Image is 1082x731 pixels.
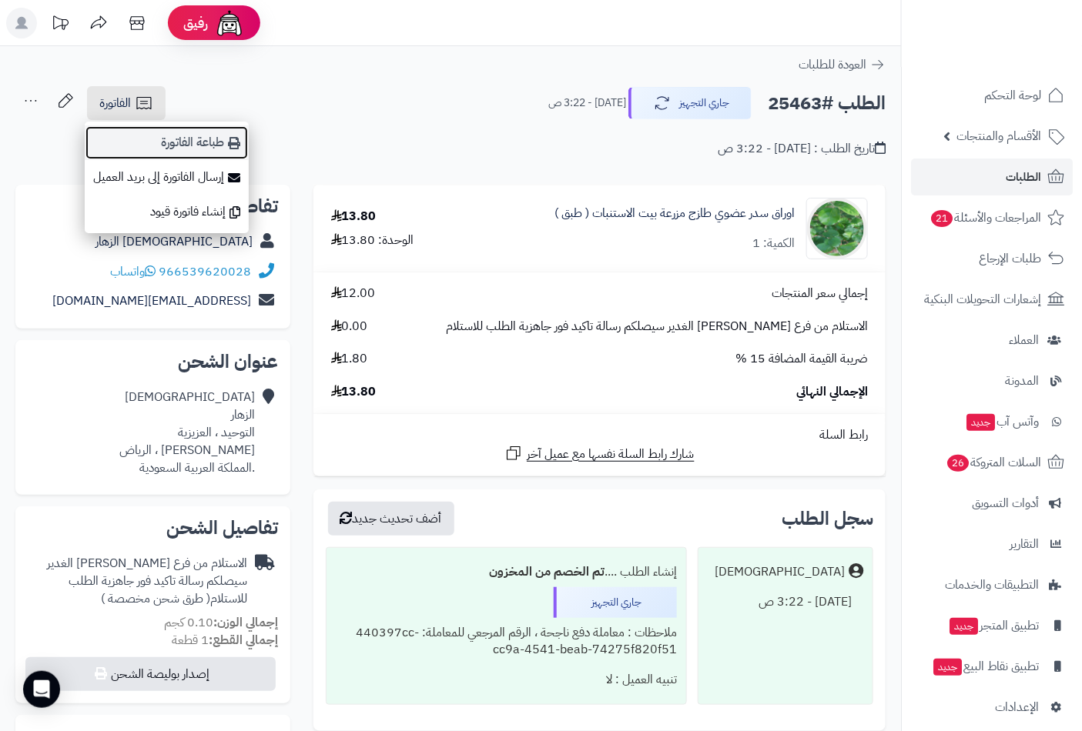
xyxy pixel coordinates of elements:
span: رفيق [183,14,208,32]
strong: إجمالي الوزن: [213,613,278,632]
span: الاستلام من فرع [PERSON_NAME] الغدير سيصلكم رسالة تاكيد فور جاهزية الطلب للاستلام [446,318,868,335]
a: طباعة الفاتورة [85,125,249,160]
span: أدوات التسويق [972,492,1039,514]
span: 1.80 [331,350,368,368]
div: إنشاء الطلب .... [336,557,677,587]
div: رابط السلة [320,426,879,444]
button: إصدار بوليصة الشحن [25,657,276,691]
span: الإعدادات [995,696,1039,718]
span: جديد [966,414,995,431]
span: 0.00 [331,318,368,335]
img: 1754485075-Screenshot_28-90x90.png [807,198,867,259]
h2: عنوان الشحن [28,352,278,371]
a: إشعارات التحويلات البنكية [911,281,1073,318]
div: ملاحظات : معاملة دفع ناجحة ، الرقم المرجعي للمعاملة: 440397cc-cc9a-4541-beab-74275f820f51 [336,618,677,666]
span: جديد [933,659,962,676]
a: العودة للطلبات [799,55,886,74]
span: الفاتورة [99,94,131,112]
a: الفاتورة [87,86,166,120]
h2: الطلب #25463 [768,88,886,119]
div: [DATE] - 3:22 ص [708,587,863,617]
b: تم الخصم من المخزون [489,562,605,581]
span: 13.80 [331,383,377,401]
span: جديد [950,618,978,635]
a: [DEMOGRAPHIC_DATA] الزهار [95,232,253,251]
h2: تفاصيل العميل [28,197,278,215]
div: Open Intercom Messenger [23,671,60,708]
a: المراجعات والأسئلة21 [911,199,1073,236]
a: 966539620028 [159,262,251,281]
span: ضريبة القيمة المضافة 15 % [735,350,868,368]
a: وآتس آبجديد [911,403,1073,440]
a: العملاء [911,322,1073,359]
a: شارك رابط السلة نفسها مع عميل آخر [504,444,695,463]
span: الطلبات [1006,166,1041,188]
span: المراجعات والأسئلة [930,207,1041,229]
span: المدونة [1005,370,1039,392]
a: أدوات التسويق [911,485,1073,522]
small: [DATE] - 3:22 ص [548,95,626,111]
button: أضف تحديث جديد [328,502,454,536]
div: جاري التجهيز [554,587,677,618]
span: إجمالي سعر المنتجات [772,285,868,302]
div: الكمية: 1 [752,235,795,252]
a: إرسال الفاتورة إلى بريد العميل [85,160,249,195]
div: [DEMOGRAPHIC_DATA] [715,563,845,581]
a: التقارير [911,526,1073,562]
small: 0.10 كجم [164,613,278,632]
h3: سجل الطلب [782,509,873,528]
div: تنبيه العميل : لا [336,665,677,695]
span: الأقسام والمنتجات [956,125,1041,147]
a: المدونة [911,362,1073,399]
span: العودة للطلبات [799,55,866,74]
div: تاريخ الطلب : [DATE] - 3:22 ص [718,140,886,158]
span: 21 [931,210,953,227]
a: واتساب [110,262,156,281]
button: جاري التجهيز [628,87,752,119]
div: الاستلام من فرع [PERSON_NAME] الغدير سيصلكم رسالة تاكيد فور جاهزية الطلب للاستلام [28,555,247,608]
a: الطلبات [911,159,1073,195]
span: تطبيق المتجر [948,615,1039,636]
a: [EMAIL_ADDRESS][DOMAIN_NAME] [52,292,251,310]
a: السلات المتروكة26 [911,444,1073,481]
a: تطبيق المتجرجديد [911,607,1073,644]
span: إشعارات التحويلات البنكية [924,289,1041,310]
div: 13.80 [331,208,377,225]
span: ( طرق شحن مخصصة ) [101,589,210,608]
span: تطبيق نقاط البيع [932,656,1039,677]
span: طلبات الإرجاع [979,248,1041,269]
span: لوحة التحكم [984,85,1041,106]
span: التطبيقات والخدمات [945,574,1039,596]
img: ai-face.png [214,8,245,38]
a: طلبات الإرجاع [911,240,1073,277]
span: 12.00 [331,285,376,302]
span: وآتس آب [965,411,1039,432]
span: شارك رابط السلة نفسها مع عميل آخر [527,446,695,463]
div: [DEMOGRAPHIC_DATA] الزهار التوحيد ، العزيزية [PERSON_NAME] ، الرياض .المملكة العربية السعودية [119,389,255,476]
a: التطبيقات والخدمات [911,566,1073,603]
a: الإعدادات [911,689,1073,726]
span: السلات المتروكة [946,452,1041,473]
a: تطبيق نقاط البيعجديد [911,648,1073,685]
span: 26 [947,455,969,472]
h2: تفاصيل الشحن [28,519,278,537]
strong: إجمالي القطع: [209,631,278,649]
a: تحديثات المنصة [41,8,79,42]
a: إنشاء فاتورة قيود [85,195,249,229]
a: لوحة التحكم [911,77,1073,114]
span: الإجمالي النهائي [796,383,868,401]
span: العملاء [1009,329,1039,351]
span: التقارير [1010,533,1039,555]
small: 1 قطعة [172,631,278,649]
a: اوراق سدر عضوي طازج مزرعة بيت الاستنبات ( طبق ) [554,205,795,222]
div: الوحدة: 13.80 [331,232,414,249]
